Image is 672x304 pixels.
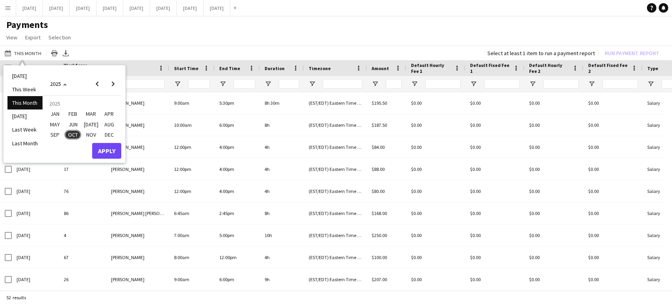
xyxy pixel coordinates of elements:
div: $0.00 [465,202,524,224]
button: December 2025 [100,130,118,140]
div: 6:00pm [215,114,260,136]
button: This Month [3,48,43,58]
div: (EST/EDT) Eastern Time ([GEOGRAPHIC_DATA] & [GEOGRAPHIC_DATA]) [304,247,367,268]
div: 26 [59,269,106,290]
div: 5:00pm [215,224,260,246]
app-action-btn: Export XLSX [61,48,70,58]
input: Default Hourly Fee 2 Filter Input [543,79,579,89]
button: Previous year [89,76,105,92]
input: Default Fixed Fee 2 Filter Input [602,79,638,89]
div: 12:00pm [169,136,215,158]
div: $0.00 [524,92,583,114]
button: Open Filter Menu [588,80,595,87]
div: (EST/EDT) Eastern Time ([GEOGRAPHIC_DATA] & [GEOGRAPHIC_DATA]) [304,114,367,136]
span: Export [25,34,41,41]
button: [DATE] [70,0,96,16]
button: Open Filter Menu [309,80,316,87]
div: $0.00 [465,180,524,202]
div: $0.00 [406,92,465,114]
input: Amount Filter Input [386,79,402,89]
span: [PERSON_NAME] [111,122,144,128]
div: 76 [59,180,106,202]
span: View [6,34,17,41]
div: $0.00 [583,202,642,224]
div: 12:00pm [169,180,215,202]
div: 12:00pm [169,158,215,180]
div: (EST/EDT) Eastern Time ([GEOGRAPHIC_DATA] & [GEOGRAPHIC_DATA]) [304,136,367,158]
button: August 2025 [100,119,118,130]
button: [DATE] [204,0,230,16]
div: (EST/EDT) Eastern Time ([GEOGRAPHIC_DATA] & [GEOGRAPHIC_DATA]) [304,180,367,202]
span: Duration [265,65,285,71]
span: $207.00 [372,276,387,282]
div: 4 [59,224,106,246]
div: 10h [260,224,304,246]
div: [DATE] [12,180,59,202]
li: This Month [7,96,43,109]
input: Start Time Filter Input [188,79,210,89]
div: 8h [260,114,304,136]
div: 4h [260,158,304,180]
div: 8h 30m [260,92,304,114]
span: [PERSON_NAME] [111,100,144,106]
span: $80.00 [372,188,385,194]
span: NOV [83,130,99,139]
button: [DATE] [150,0,177,16]
button: September 2025 [46,130,64,140]
div: $0.00 [406,158,465,180]
span: [PERSON_NAME] [111,188,144,194]
div: [DATE] [12,202,59,224]
div: $0.00 [406,114,465,136]
button: June 2025 [64,119,82,130]
div: 4:00pm [215,158,260,180]
span: [DATE] [83,120,99,129]
a: Selection [45,32,74,43]
button: [DATE] [43,0,70,16]
div: $0.00 [524,247,583,268]
div: $0.00 [406,269,465,290]
input: Name Filter Input [125,79,165,89]
div: 2:45pm [215,202,260,224]
div: 8h [260,202,304,224]
button: May 2025 [46,119,64,130]
li: [DATE] [7,109,43,123]
div: (EST/EDT) Eastern Time ([GEOGRAPHIC_DATA] & [GEOGRAPHIC_DATA]) [304,269,367,290]
div: 6:00pm [215,269,260,290]
div: $0.00 [524,136,583,158]
div: [DATE] [12,247,59,268]
span: DEC [101,130,117,139]
div: (EST/EDT) Eastern Time ([GEOGRAPHIC_DATA] & [GEOGRAPHIC_DATA]) [304,202,367,224]
div: 4:00pm [215,136,260,158]
span: OCT [65,130,81,139]
button: [DATE] [96,0,123,16]
span: $195.50 [372,100,387,106]
div: $0.00 [465,247,524,268]
li: Last Month [7,137,43,150]
div: 12:00pm [215,247,260,268]
div: 9:00am [169,269,215,290]
div: 6:45am [169,202,215,224]
input: Timezone Filter Input [323,79,362,89]
a: View [3,32,20,43]
div: 9:00am [169,92,215,114]
div: $0.00 [406,247,465,268]
div: $0.00 [524,202,583,224]
button: February 2025 [64,109,82,119]
div: $0.00 [583,269,642,290]
button: [DATE] [16,0,43,16]
div: $0.00 [465,136,524,158]
button: Choose date [46,77,71,91]
span: Type [647,65,658,71]
input: Default Fixed Fee 1 Filter Input [484,79,520,89]
button: March 2025 [82,109,100,119]
div: $0.00 [406,136,465,158]
button: July 2025 [82,119,100,130]
button: [DATE] [123,0,150,16]
span: Default Hourly Fee 2 [529,62,569,74]
span: $88.00 [372,166,385,172]
div: $0.00 [524,114,583,136]
div: (EST/EDT) Eastern Time ([GEOGRAPHIC_DATA] & [GEOGRAPHIC_DATA]) [304,224,367,246]
div: 10:00am [169,114,215,136]
div: 4h [260,136,304,158]
li: This Week [7,83,43,96]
